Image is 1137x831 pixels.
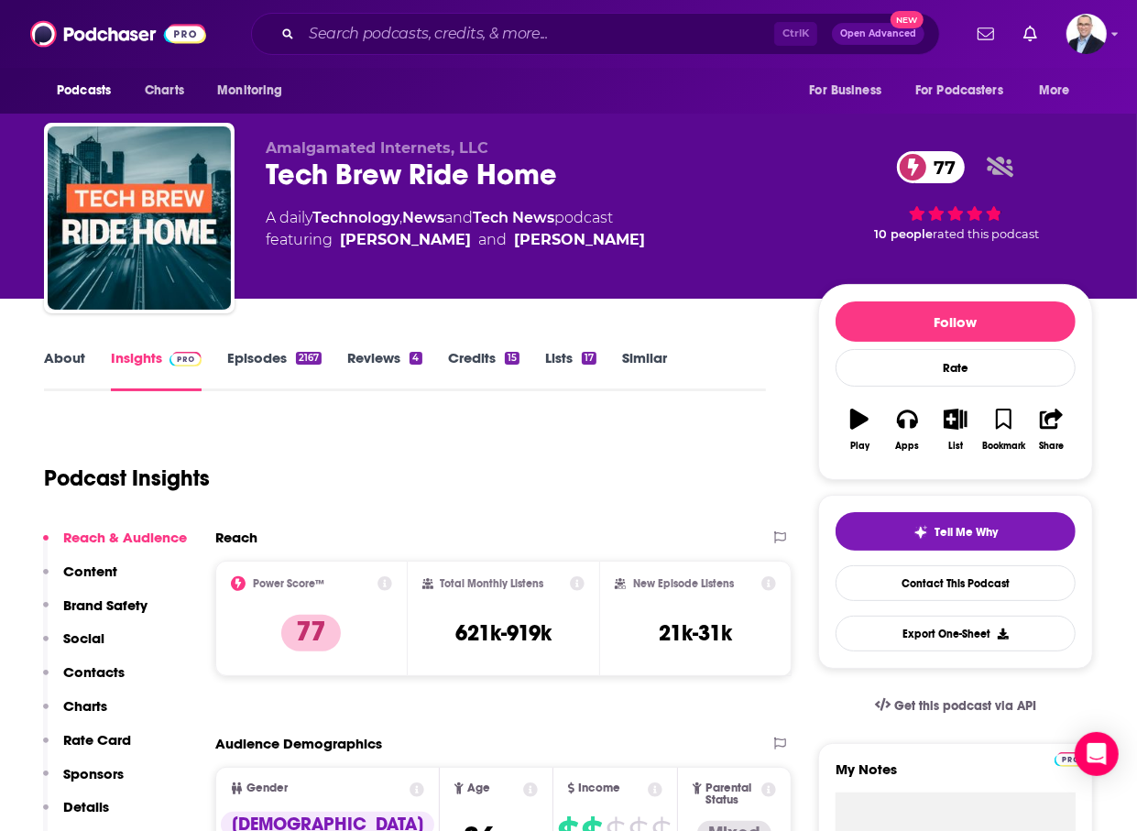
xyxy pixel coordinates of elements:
[312,209,399,226] a: Technology
[43,731,131,765] button: Rate Card
[251,13,940,55] div: Search podcasts, credits, & more...
[44,349,85,391] a: About
[63,765,124,782] p: Sponsors
[347,349,421,391] a: Reviews4
[57,78,111,104] span: Podcasts
[913,525,928,540] img: tell me why sparkle
[63,563,117,580] p: Content
[705,782,759,806] span: Parental Status
[850,441,869,452] div: Play
[44,73,135,108] button: open menu
[281,615,341,651] p: 77
[441,577,544,590] h2: Total Monthly Listens
[48,126,231,310] img: Tech Brew Ride Home
[818,139,1093,253] div: 77 10 peoplerated this podcast
[897,151,965,183] a: 77
[63,697,107,715] p: Charts
[448,349,519,391] a: Credits15
[63,798,109,815] p: Details
[836,397,883,463] button: Play
[473,209,554,226] a: Tech News
[301,19,774,49] input: Search podcasts, credits, & more...
[578,782,620,794] span: Income
[340,229,471,251] a: Brian McCullough
[145,78,184,104] span: Charts
[63,663,125,681] p: Contacts
[63,629,104,647] p: Social
[1039,441,1064,452] div: Share
[894,698,1036,714] span: Get this podcast via API
[246,782,288,794] span: Gender
[832,23,924,45] button: Open AdvancedNew
[43,697,107,731] button: Charts
[982,441,1025,452] div: Bookmark
[43,663,125,697] button: Contacts
[875,227,934,241] span: 10 people
[915,78,1003,104] span: For Podcasters
[836,301,1076,342] button: Follow
[948,441,963,452] div: List
[1066,14,1107,54] span: Logged in as dale.legaspi
[1016,18,1044,49] a: Show notifications dropdown
[796,73,904,108] button: open menu
[133,73,195,108] a: Charts
[30,16,206,51] img: Podchaser - Follow, Share and Rate Podcasts
[970,18,1001,49] a: Show notifications dropdown
[836,760,1076,793] label: My Notes
[402,209,444,226] a: News
[43,596,148,630] button: Brand Safety
[1028,397,1076,463] button: Share
[1075,732,1119,776] div: Open Intercom Messenger
[63,596,148,614] p: Brand Safety
[215,529,257,546] h2: Reach
[43,529,187,563] button: Reach & Audience
[633,577,734,590] h2: New Episode Listens
[505,352,519,365] div: 15
[915,151,965,183] span: 77
[836,565,1076,601] a: Contact This Podcast
[1039,78,1070,104] span: More
[582,352,596,365] div: 17
[840,29,916,38] span: Open Advanced
[217,78,282,104] span: Monitoring
[399,209,402,226] span: ,
[622,349,667,391] a: Similar
[860,683,1051,728] a: Get this podcast via API
[296,352,322,365] div: 2167
[932,397,979,463] button: List
[979,397,1027,463] button: Bookmark
[44,465,210,492] h1: Podcast Insights
[410,352,421,365] div: 4
[659,619,732,647] h3: 21k-31k
[266,207,645,251] div: A daily podcast
[836,512,1076,551] button: tell me why sparkleTell Me Why
[43,563,117,596] button: Content
[1026,73,1093,108] button: open menu
[883,397,931,463] button: Apps
[63,731,131,749] p: Rate Card
[169,352,202,366] img: Podchaser Pro
[903,73,1030,108] button: open menu
[1055,752,1087,767] img: Podchaser Pro
[935,525,999,540] span: Tell Me Why
[545,349,596,391] a: Lists17
[478,229,507,251] span: and
[1055,749,1087,767] a: Pro website
[1066,14,1107,54] button: Show profile menu
[266,139,488,157] span: Amalgamated Internets, LLC
[467,782,490,794] span: Age
[43,629,104,663] button: Social
[63,529,187,546] p: Reach & Audience
[836,349,1076,387] div: Rate
[227,349,322,391] a: Episodes2167
[774,22,817,46] span: Ctrl K
[215,735,382,752] h2: Audience Demographics
[934,227,1040,241] span: rated this podcast
[891,11,924,28] span: New
[43,765,124,799] button: Sponsors
[809,78,881,104] span: For Business
[204,73,306,108] button: open menu
[1066,14,1107,54] img: User Profile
